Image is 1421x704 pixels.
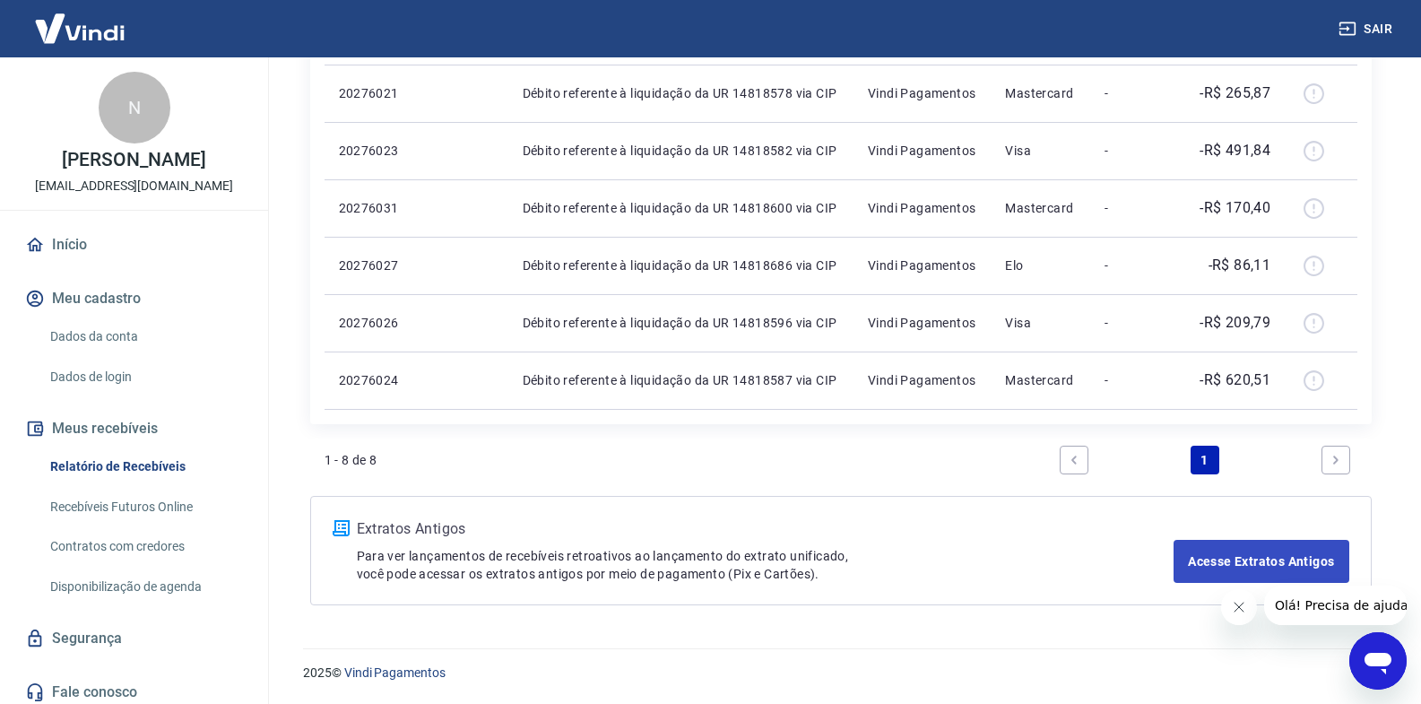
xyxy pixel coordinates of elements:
p: Para ver lançamentos de recebíveis retroativos ao lançamento do extrato unificado, você pode aces... [357,547,1174,583]
p: 20276031 [339,199,422,217]
p: - [1105,256,1158,274]
p: - [1105,84,1158,102]
p: Vindi Pagamentos [868,256,976,274]
p: Elo [1005,256,1075,274]
button: Sair [1335,13,1399,46]
p: 1 - 8 de 8 [325,451,377,469]
p: [EMAIL_ADDRESS][DOMAIN_NAME] [35,177,233,196]
p: -R$ 265,87 [1200,83,1270,104]
p: - [1105,199,1158,217]
p: -R$ 620,51 [1200,369,1270,391]
iframe: Mensagem da empresa [1264,586,1407,625]
p: Débito referente à liquidação da UR 14818578 via CIP [523,84,839,102]
a: Disponibilização de agenda [43,569,247,605]
p: 20276021 [339,84,422,102]
p: -R$ 86,11 [1209,255,1271,276]
p: Visa [1005,142,1075,160]
p: [PERSON_NAME] [62,151,205,169]
a: Contratos com credores [43,528,247,565]
ul: Pagination [1053,439,1357,482]
p: Mastercard [1005,199,1075,217]
a: Next page [1321,446,1350,474]
p: Vindi Pagamentos [868,199,976,217]
p: 20276026 [339,314,422,332]
iframe: Fechar mensagem [1221,589,1257,625]
a: Relatório de Recebíveis [43,448,247,485]
p: 20276024 [339,371,422,389]
div: N [99,72,170,143]
a: Segurança [22,619,247,658]
p: Mastercard [1005,371,1075,389]
p: -R$ 491,84 [1200,140,1270,161]
p: - [1105,142,1158,160]
span: Olá! Precisa de ajuda? [11,13,151,27]
p: -R$ 170,40 [1200,197,1270,219]
a: Dados da conta [43,318,247,355]
a: Recebíveis Futuros Online [43,489,247,526]
p: Débito referente à liquidação da UR 14818587 via CIP [523,371,839,389]
p: 20276027 [339,256,422,274]
p: Vindi Pagamentos [868,314,976,332]
p: Mastercard [1005,84,1075,102]
p: - [1105,371,1158,389]
img: Vindi [22,1,138,56]
p: Vindi Pagamentos [868,371,976,389]
p: Débito referente à liquidação da UR 14818686 via CIP [523,256,839,274]
p: Débito referente à liquidação da UR 14818600 via CIP [523,199,839,217]
p: Débito referente à liquidação da UR 14818596 via CIP [523,314,839,332]
a: Acesse Extratos Antigos [1174,540,1348,583]
a: Dados de login [43,359,247,395]
a: Previous page [1060,446,1088,474]
p: -R$ 209,79 [1200,312,1270,334]
button: Meu cadastro [22,279,247,318]
p: 2025 © [303,664,1378,682]
a: Page 1 is your current page [1191,446,1219,474]
a: Início [22,225,247,265]
p: Vindi Pagamentos [868,84,976,102]
button: Meus recebíveis [22,409,247,448]
p: Débito referente à liquidação da UR 14818582 via CIP [523,142,839,160]
p: Extratos Antigos [357,518,1174,540]
a: Vindi Pagamentos [344,665,446,680]
p: - [1105,314,1158,332]
p: Visa [1005,314,1075,332]
p: Vindi Pagamentos [868,142,976,160]
img: ícone [333,520,350,536]
p: 20276023 [339,142,422,160]
iframe: Botão para abrir a janela de mensagens [1349,632,1407,690]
